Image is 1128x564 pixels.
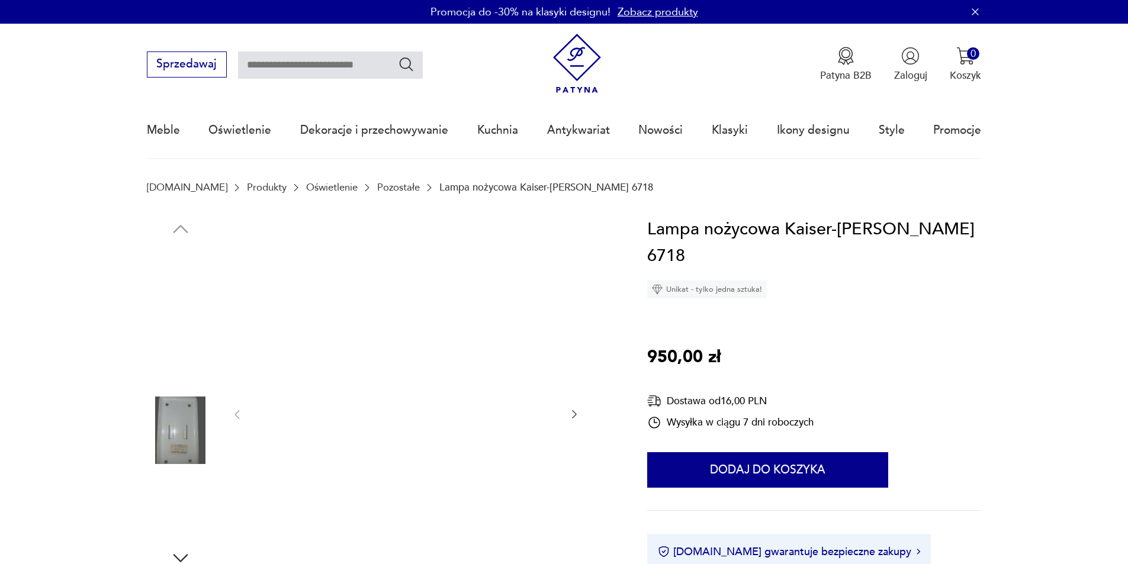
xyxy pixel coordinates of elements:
p: Lampa nożycowa Kaiser-[PERSON_NAME] 6718 [439,182,653,193]
a: Oświetlenie [306,182,358,193]
a: Antykwariat [547,103,610,157]
button: Patyna B2B [820,47,872,82]
button: Dodaj do koszyka [647,452,888,488]
img: Zdjęcie produktu Lampa nożycowa Kaiser-Fritz Hansen 6718 [147,246,214,313]
a: Ikony designu [777,103,850,157]
a: Dekoracje i przechowywanie [300,103,448,157]
a: Pozostałe [377,182,420,193]
img: Zdjęcie produktu Lampa nożycowa Kaiser-Fritz Hansen 6718 [147,321,214,388]
a: Produkty [247,182,287,193]
div: Wysyłka w ciągu 7 dni roboczych [647,415,814,430]
img: Ikona diamentu [652,284,663,295]
img: Ikona certyfikatu [658,546,670,557]
a: Meble [147,103,180,157]
a: Oświetlenie [208,103,271,157]
h1: Lampa nożycowa Kaiser-[PERSON_NAME] 6718 [647,216,981,270]
button: [DOMAIN_NAME] gwarantuje bezpieczne zakupy [658,544,920,559]
img: Patyna - sklep z meblami i dekoracjami vintage [547,34,607,94]
div: Dostawa od 16,00 PLN [647,394,814,408]
img: Ikona dostawy [647,394,661,408]
a: [DOMAIN_NAME] [147,182,227,193]
a: Nowości [638,103,683,157]
div: 0 [967,47,979,60]
img: Ikona medalu [837,47,855,65]
button: Szukaj [398,56,415,73]
img: Ikona koszyka [956,47,975,65]
a: Kuchnia [477,103,518,157]
button: Sprzedawaj [147,51,227,78]
img: Zdjęcie produktu Lampa nożycowa Kaiser-Fritz Hansen 6718 [147,472,214,539]
a: Klasyki [712,103,748,157]
img: Ikona strzałki w prawo [917,549,920,555]
p: 950,00 zł [647,344,721,371]
img: Ikonka użytkownika [901,47,920,65]
button: Zaloguj [894,47,927,82]
img: Zdjęcie produktu Lampa nożycowa Kaiser-Fritz Hansen 6718 [147,397,214,464]
div: Unikat - tylko jedna sztuka! [647,281,767,298]
a: Promocje [933,103,981,157]
a: Ikona medaluPatyna B2B [820,47,872,82]
p: Koszyk [950,69,981,82]
a: Style [879,103,905,157]
p: Patyna B2B [820,69,872,82]
a: Zobacz produkty [618,5,698,20]
a: Sprzedawaj [147,60,227,70]
button: 0Koszyk [950,47,981,82]
p: Promocja do -30% na klasyki designu! [430,5,610,20]
p: Zaloguj [894,69,927,82]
